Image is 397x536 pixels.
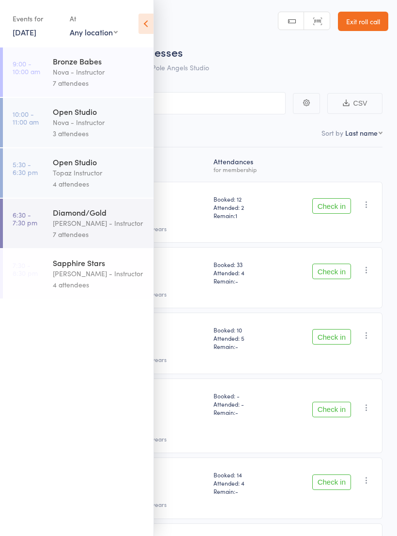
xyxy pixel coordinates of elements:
[214,277,276,285] span: Remain:
[13,211,37,226] time: 6:30 - 7:30 pm
[53,157,145,167] div: Open Studio
[53,56,145,66] div: Bronze Babes
[214,211,276,220] span: Remain:
[53,218,145,229] div: [PERSON_NAME] - Instructor
[214,479,276,487] span: Attended: 4
[214,342,276,350] span: Remain:
[214,487,276,495] span: Remain:
[53,128,145,139] div: 3 attendees
[235,211,237,220] span: 1
[3,148,153,198] a: 5:30 -6:30 pmOpen StudioTopaz Instructor4 attendees
[214,471,276,479] span: Booked: 14
[53,257,145,268] div: Sapphire Stars
[214,268,276,277] span: Attended: 4
[338,12,388,31] a: Exit roll call
[152,63,209,72] span: Pole Angels Studio
[214,400,276,408] span: Attended: -
[321,128,343,138] label: Sort by
[53,268,145,279] div: [PERSON_NAME] - Instructor
[214,166,276,173] div: for membership
[345,128,378,138] div: Last name
[53,167,145,178] div: Topaz Instructor
[70,11,118,27] div: At
[53,279,145,290] div: 4 attendees
[53,229,145,240] div: 7 attendees
[13,160,38,176] time: 5:30 - 6:30 pm
[214,334,276,342] span: Attended: 5
[235,277,238,285] span: -
[53,178,145,189] div: 4 attendees
[235,342,238,350] span: -
[235,487,238,495] span: -
[13,261,38,277] time: 7:30 - 8:30 pm
[13,110,39,126] time: 10:00 - 11:00 am
[3,249,153,299] a: 7:30 -8:30 pmSapphire Stars[PERSON_NAME] - Instructor4 attendees
[214,203,276,211] span: Attended: 2
[13,60,40,75] time: 9:00 - 10:00 am
[53,117,145,128] div: Nova - Instructor
[312,474,351,490] button: Check in
[312,198,351,214] button: Check in
[312,264,351,279] button: Check in
[53,106,145,117] div: Open Studio
[312,402,351,417] button: Check in
[214,392,276,400] span: Booked: -
[214,260,276,268] span: Booked: 33
[3,199,153,248] a: 6:30 -7:30 pmDiamond/Gold[PERSON_NAME] - Instructor7 attendees
[214,326,276,334] span: Booked: 10
[312,329,351,345] button: Check in
[327,93,382,114] button: CSV
[53,207,145,218] div: Diamond/Gold
[3,47,153,97] a: 9:00 -10:00 amBronze BabesNova - Instructor7 attendees
[13,27,36,37] a: [DATE]
[53,66,145,78] div: Nova - Instructor
[53,78,145,89] div: 7 attendees
[70,27,118,37] div: Any location
[214,408,276,416] span: Remain:
[214,195,276,203] span: Booked: 12
[13,11,60,27] div: Events for
[235,408,238,416] span: -
[3,98,153,147] a: 10:00 -11:00 amOpen StudioNova - Instructor3 attendees
[210,152,280,177] div: Atten­dances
